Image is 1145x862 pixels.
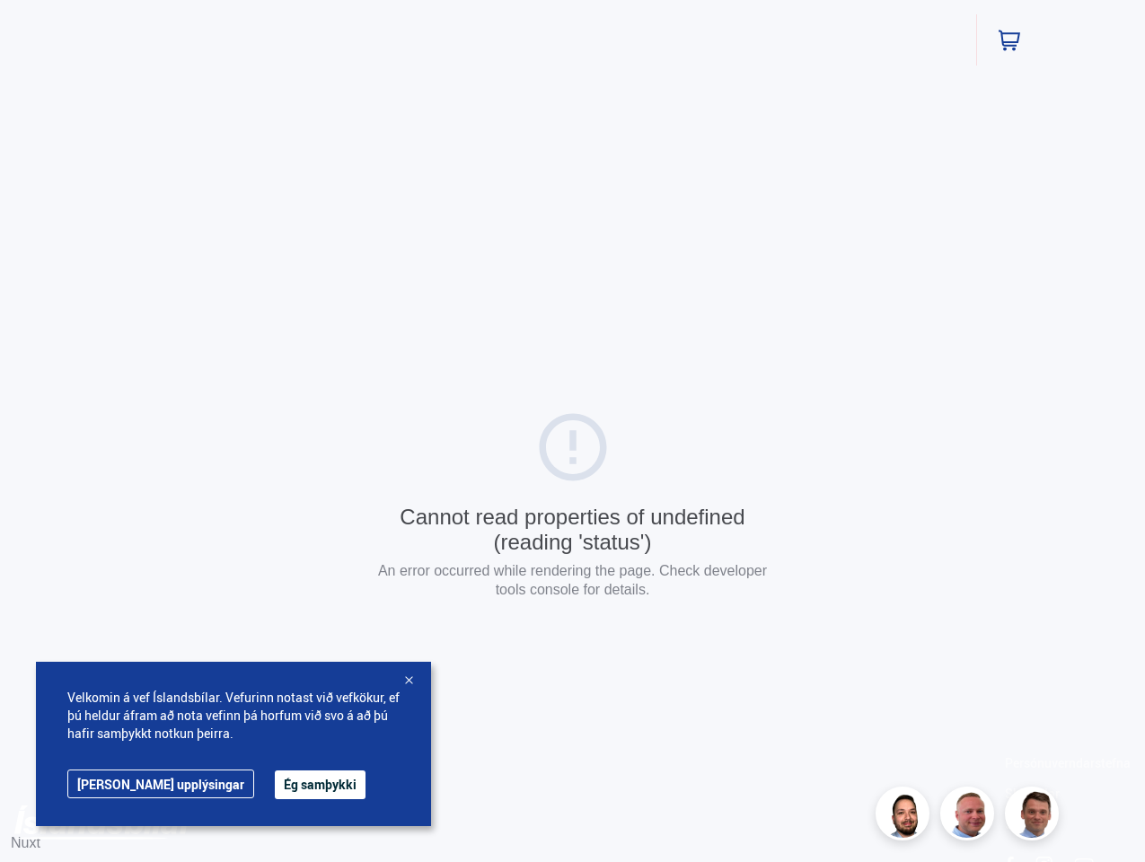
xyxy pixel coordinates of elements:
[67,689,400,743] span: Velkomin á vef Íslandsbílar. Vefurinn notast við vefkökur, ef þú heldur áfram að nota vefinn þá h...
[371,505,775,554] div: Cannot read properties of undefined (reading 'status')
[67,770,254,798] a: [PERSON_NAME] upplýsingar
[275,770,366,799] button: Ég samþykki
[14,7,68,61] button: Opna LiveChat spjallviðmót
[1008,789,1061,843] img: FbJEzSuNWCJXmdc-.webp
[1005,754,1131,771] a: Persónuverndarstefna
[878,789,932,843] img: nhp88E3Fdnt1Opn2.png
[371,561,775,599] p: An error occurred while rendering the page. Check developer tools console for details.
[1005,785,1060,802] a: Skilmalar
[11,835,40,850] a: Nuxt
[943,789,997,843] img: siFngHWaQ9KaOqBr.png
